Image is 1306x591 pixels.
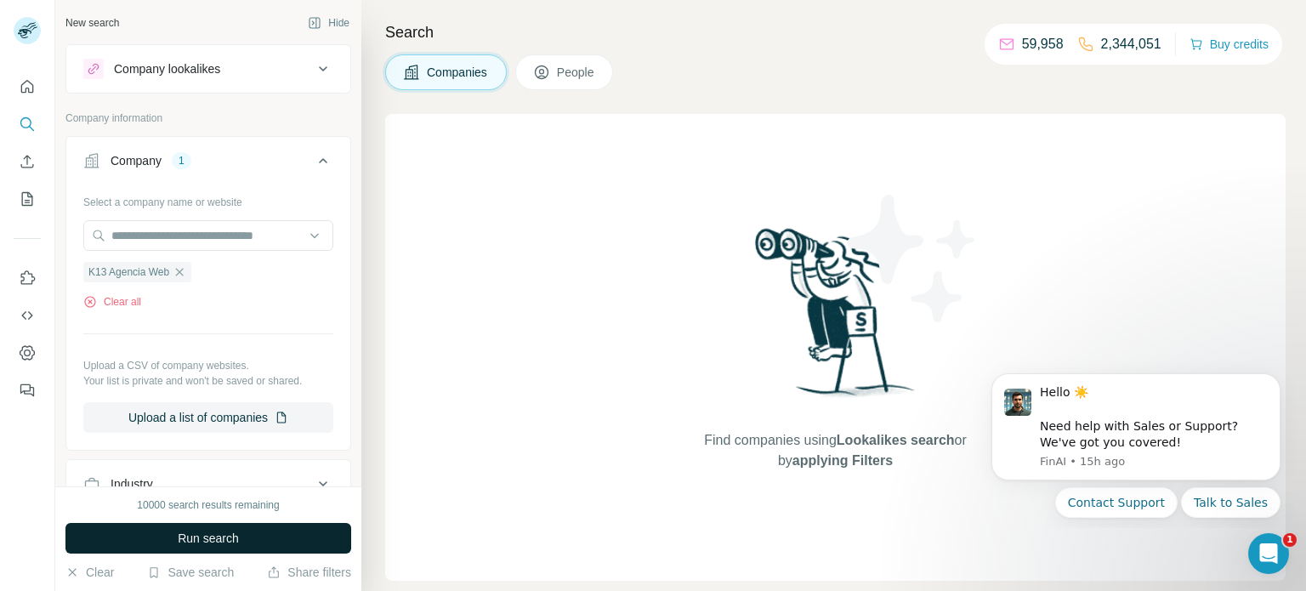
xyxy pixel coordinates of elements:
[966,359,1306,528] iframe: Intercom notifications message
[111,152,162,169] div: Company
[114,60,220,77] div: Company lookalikes
[14,263,41,293] button: Use Surfe on LinkedIn
[14,184,41,214] button: My lists
[1101,34,1161,54] p: 2,344,051
[1283,533,1297,547] span: 1
[557,64,596,81] span: People
[1190,32,1269,56] button: Buy credits
[837,433,955,447] span: Lookalikes search
[83,358,333,373] p: Upload a CSV of company websites.
[14,146,41,177] button: Enrich CSV
[267,564,351,581] button: Share filters
[14,375,41,406] button: Feedback
[836,182,989,335] img: Surfe Illustration - Stars
[147,564,234,581] button: Save search
[178,530,239,547] span: Run search
[66,463,350,504] button: Industry
[14,71,41,102] button: Quick start
[83,188,333,210] div: Select a company name or website
[699,430,971,471] span: Find companies using or by
[1022,34,1064,54] p: 59,958
[14,109,41,139] button: Search
[83,402,333,433] button: Upload a list of companies
[296,10,361,36] button: Hide
[747,224,924,413] img: Surfe Illustration - Woman searching with binoculars
[385,20,1286,44] h4: Search
[1248,533,1289,574] iframe: Intercom live chat
[792,453,893,468] span: applying Filters
[137,497,279,513] div: 10000 search results remaining
[172,153,191,168] div: 1
[65,523,351,554] button: Run search
[65,15,119,31] div: New search
[65,564,114,581] button: Clear
[88,264,169,280] span: K13 Agencia Web
[14,300,41,331] button: Use Surfe API
[427,64,489,81] span: Companies
[83,373,333,389] p: Your list is private and won't be saved or shared.
[66,48,350,89] button: Company lookalikes
[66,140,350,188] button: Company1
[83,294,141,310] button: Clear all
[111,475,153,492] div: Industry
[65,111,351,126] p: Company information
[14,338,41,368] button: Dashboard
